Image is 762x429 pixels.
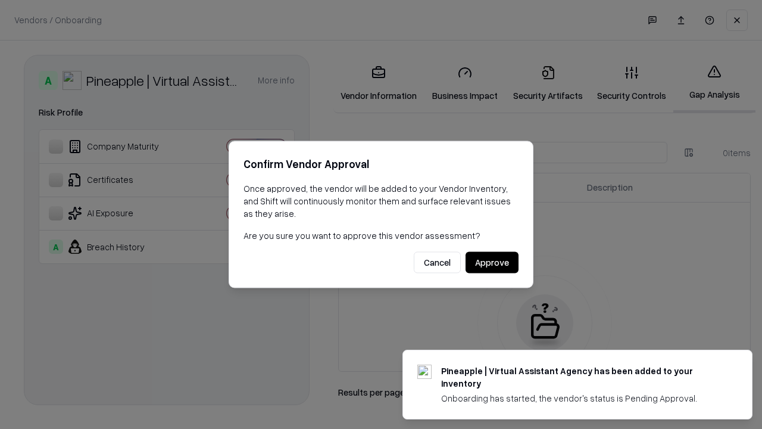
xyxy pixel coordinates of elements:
[417,365,432,379] img: trypineapple.com
[243,182,519,220] p: Once approved, the vendor will be added to your Vendor Inventory, and Shift will continuously mon...
[441,365,723,390] div: Pineapple | Virtual Assistant Agency has been added to your inventory
[466,252,519,273] button: Approve
[441,392,723,405] div: Onboarding has started, the vendor's status is Pending Approval.
[243,229,519,242] p: Are you sure you want to approve this vendor assessment?
[243,156,519,173] h2: Confirm Vendor Approval
[414,252,461,273] button: Cancel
